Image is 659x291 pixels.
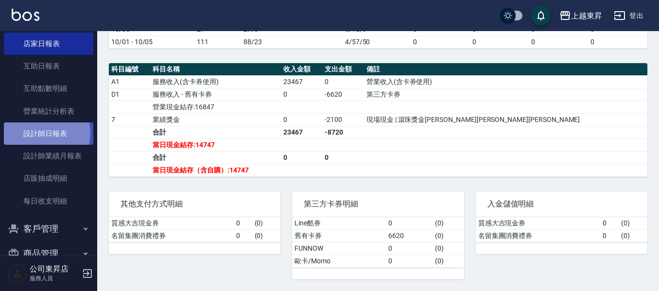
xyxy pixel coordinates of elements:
td: 0 [281,88,322,101]
span: 第三方卡券明細 [304,199,452,209]
td: 第三方卡券 [364,88,647,101]
td: 合計 [150,126,281,138]
td: 6620 [386,229,433,242]
td: 0 [386,217,433,230]
td: 名留集團消費禮券 [109,229,234,242]
td: 88/23 [241,35,342,48]
td: 23467 [281,126,322,138]
td: 4/57/50 [343,35,411,48]
td: 0 [588,35,647,48]
td: 0 [529,35,588,48]
td: 0 [600,217,619,230]
td: 服務收入 - 舊有卡券 [150,88,281,101]
td: 0 [386,255,433,267]
h5: 公司東昇店 [30,264,79,274]
td: 0 [234,217,252,230]
a: 互助點數明細 [4,77,93,100]
td: 0 [600,229,619,242]
a: 設計師日報表 [4,122,93,145]
span: 入金儲值明細 [487,199,636,209]
td: 0 [281,113,322,126]
table: a dense table [476,217,647,242]
td: 10/01 - 10/05 [109,35,194,48]
td: 營業現金結存:16847 [150,101,281,113]
a: 營業統計分析表 [4,100,93,122]
td: 當日現金結存（含自購）:14747 [150,164,281,176]
td: ( 0 ) [433,229,464,242]
td: -2100 [322,113,364,126]
td: FUNNOW [292,242,386,255]
span: 其他支付方式明細 [121,199,269,209]
button: 客戶管理 [4,216,93,241]
td: ( 0 ) [433,242,464,255]
td: 業績獎金 [150,113,281,126]
a: 店販抽成明細 [4,167,93,189]
a: 互助日報表 [4,55,93,77]
td: -6620 [322,88,364,101]
a: 店家日報表 [4,33,93,55]
td: 服務收入(含卡券使用) [150,75,281,88]
th: 支出金額 [322,63,364,76]
button: 商品管理 [4,241,93,266]
td: -8720 [322,126,364,138]
td: ( 0 ) [252,217,281,230]
td: 23467 [281,75,322,88]
td: ( 0 ) [433,217,464,230]
img: Logo [12,9,39,21]
table: a dense table [109,217,280,242]
a: 每日收支明細 [4,190,93,212]
td: 營業收入(含卡券使用) [364,75,647,88]
td: 歐卡/Momo [292,255,386,267]
td: 合計 [150,151,281,164]
a: 設計師業績月報表 [4,145,93,167]
button: 上越東昇 [555,6,606,26]
td: ( 0 ) [433,255,464,267]
td: 0 [234,229,252,242]
table: a dense table [292,217,464,268]
th: 備註 [364,63,647,76]
p: 服務人員 [30,274,79,283]
td: ( 0 ) [252,229,281,242]
td: Line酷券 [292,217,386,230]
td: 當日現金結存:14747 [150,138,281,151]
td: 7 [109,113,150,126]
img: Person [8,264,27,283]
div: 上越東昇 [571,10,602,22]
td: ( 0 ) [619,229,647,242]
td: 0 [386,242,433,255]
button: save [531,6,551,25]
td: 0 [411,35,470,48]
td: 0 [322,151,364,164]
td: 現場現金 | 滾珠獎金[PERSON_NAME][PERSON_NAME][PERSON_NAME] [364,113,647,126]
table: a dense table [109,63,647,177]
td: 0 [470,35,529,48]
th: 科目編號 [109,63,150,76]
td: 0 [322,75,364,88]
td: A1 [109,75,150,88]
td: ( 0 ) [619,217,647,230]
td: D1 [109,88,150,101]
td: 舊有卡券 [292,229,386,242]
td: 質感大吉現金券 [476,217,601,230]
button: 登出 [610,7,647,25]
th: 科目名稱 [150,63,281,76]
th: 收入金額 [281,63,322,76]
td: 0 [281,151,322,164]
td: 質感大吉現金券 [109,217,234,230]
td: 名留集團消費禮券 [476,229,601,242]
td: 111 [194,35,241,48]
